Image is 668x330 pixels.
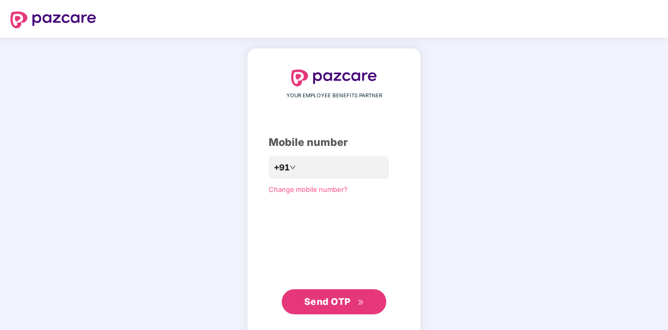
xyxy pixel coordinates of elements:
img: logo [10,12,96,28]
div: Mobile number [269,134,399,151]
button: Send OTPdouble-right [282,289,386,314]
span: double-right [358,299,364,306]
span: +91 [274,161,290,174]
img: logo [291,70,377,86]
a: Change mobile number? [269,185,348,194]
span: YOUR EMPLOYEE BENEFITS PARTNER [286,92,382,100]
span: down [290,164,296,170]
span: Send OTP [304,296,351,307]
